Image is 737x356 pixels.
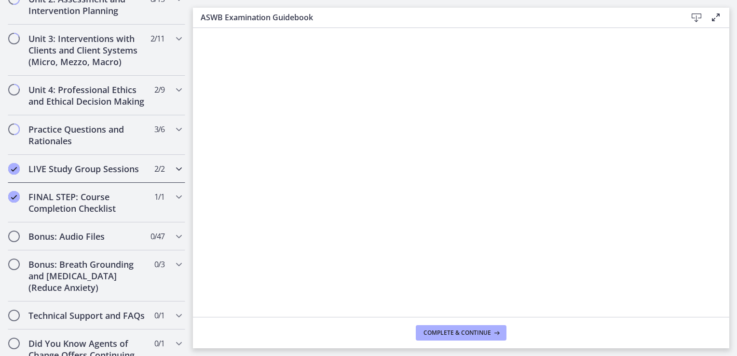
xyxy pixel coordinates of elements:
[150,231,164,242] span: 0 / 47
[423,329,491,337] span: Complete & continue
[8,163,20,175] i: Completed
[28,84,146,107] h2: Unit 4: Professional Ethics and Ethical Decision Making
[154,191,164,203] span: 1 / 1
[201,12,671,23] h3: ASWB Examination Guidebook
[416,325,506,341] button: Complete & continue
[28,231,146,242] h2: Bonus: Audio Files
[154,338,164,349] span: 0 / 1
[28,191,146,214] h2: FINAL STEP: Course Completion Checklist
[28,163,146,175] h2: LIVE Study Group Sessions
[28,123,146,147] h2: Practice Questions and Rationales
[154,310,164,321] span: 0 / 1
[154,259,164,270] span: 0 / 3
[154,84,164,96] span: 2 / 9
[150,33,164,44] span: 2 / 11
[8,191,20,203] i: Completed
[154,123,164,135] span: 3 / 6
[28,259,146,293] h2: Bonus: Breath Grounding and [MEDICAL_DATA] (Reduce Anxiety)
[154,163,164,175] span: 2 / 2
[28,310,146,321] h2: Technical Support and FAQs
[28,33,146,68] h2: Unit 3: Interventions with Clients and Client Systems (Micro, Mezzo, Macro)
